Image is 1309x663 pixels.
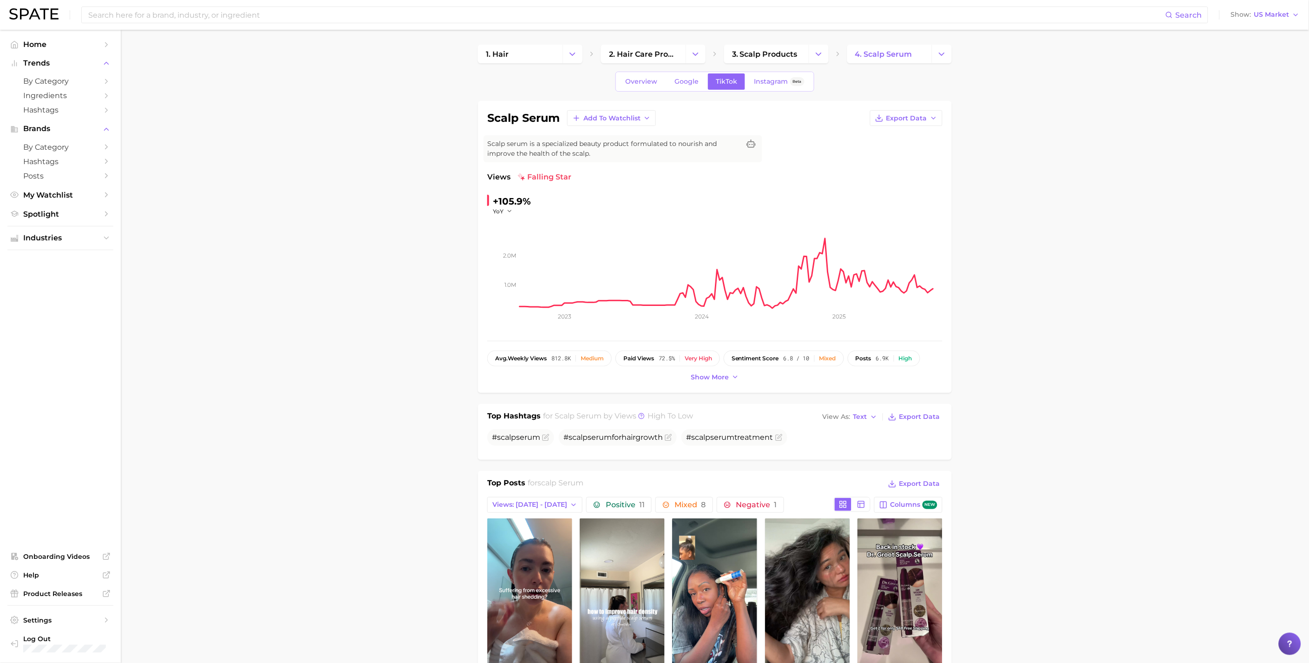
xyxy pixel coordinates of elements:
span: Export Data [899,480,940,488]
button: Trends [7,56,113,70]
span: scalp [569,433,588,442]
span: by Category [23,77,98,86]
a: TikTok [708,73,745,90]
button: Export Data [886,411,942,424]
span: 3. scalp products [732,50,798,59]
a: Help [7,568,113,582]
span: serum [710,433,734,442]
span: scalp serum [538,478,584,487]
span: 8 [701,500,706,509]
span: Log Out [23,635,106,643]
span: high to low [648,411,694,420]
a: Ingredients [7,88,113,103]
span: Negative [736,501,777,509]
div: Medium [581,355,604,362]
span: Views [487,172,511,183]
button: Views: [DATE] - [DATE] [487,497,583,513]
button: ShowUS Market [1229,9,1302,21]
span: sentiment score [732,355,779,362]
a: 3. scalp products [724,45,809,63]
h1: Top Posts [487,477,525,491]
span: Export Data [886,114,927,122]
button: Change Category [686,45,706,63]
span: TikTok [716,78,737,86]
div: High [899,355,912,362]
button: Flag as miscategorized or irrelevant [542,434,550,441]
span: 72.5% [659,355,675,362]
span: View As [823,414,851,419]
button: YoY [493,207,513,215]
button: Change Category [932,45,952,63]
a: Hashtags [7,154,113,169]
tspan: 2024 [695,313,709,320]
span: 4. scalp serum [855,50,912,59]
span: YoY [493,207,504,215]
a: by Category [7,140,113,154]
span: Columns [890,501,937,510]
button: Change Category [563,45,583,63]
h2: for [528,477,584,491]
span: Overview [625,78,657,86]
span: Spotlight [23,210,98,219]
button: posts6.9kHigh [848,351,920,366]
a: Posts [7,169,113,183]
img: SPATE [9,8,59,20]
span: Instagram [754,78,788,86]
button: Add to Watchlist [567,110,656,126]
button: paid views72.5%Very high [615,351,720,366]
span: paid views [623,355,654,362]
a: Log out. Currently logged in with e-mail vy_dong@cotyinc.com. [7,632,113,656]
a: Home [7,37,113,52]
span: Settings [23,616,98,624]
button: Industries [7,231,113,245]
span: 2. hair care products [609,50,678,59]
span: 11 [639,500,645,509]
span: posts [856,355,871,362]
span: 6.8 / 10 [784,355,810,362]
span: falling star [518,172,571,183]
a: Overview [617,73,665,90]
span: Text [853,414,867,419]
span: serum [516,433,540,442]
h1: Top Hashtags [487,411,541,424]
button: Export Data [886,477,942,491]
button: Export Data [870,110,942,126]
span: Add to Watchlist [583,114,641,122]
span: Product Releases [23,590,98,598]
span: # treatment [686,433,773,442]
span: 812.8k [551,355,571,362]
button: Brands [7,122,113,136]
div: +105.9% [493,194,531,209]
a: Hashtags [7,103,113,117]
span: by Category [23,143,98,152]
a: by Category [7,74,113,88]
span: 1 [774,500,777,509]
a: 2. hair care products [601,45,686,63]
button: Flag as miscategorized or irrelevant [665,434,672,441]
span: Search [1176,11,1202,20]
tspan: 2.0m [503,252,516,259]
span: My Watchlist [23,191,98,199]
span: Onboarding Videos [23,552,98,561]
span: Export Data [899,413,940,421]
span: Positive [606,501,645,509]
span: Mixed [675,501,706,509]
span: scalp [691,433,710,442]
span: Hashtags [23,157,98,166]
span: 1. hair [486,50,509,59]
span: Trends [23,59,98,67]
span: new [923,501,937,510]
span: Posts [23,172,98,180]
button: View AsText [820,411,880,423]
span: Show [1231,12,1251,17]
button: Flag as miscategorized or irrelevant [775,434,783,441]
div: Very high [685,355,712,362]
img: falling star [518,173,525,181]
button: Change Category [809,45,829,63]
span: Home [23,40,98,49]
tspan: 2025 [833,313,846,320]
button: Columnsnew [874,497,942,513]
span: Hashtags [23,106,98,114]
a: My Watchlist [7,188,113,202]
span: Scalp serum is a specialized beauty product formulated to nourish and improve the health of the s... [487,139,740,159]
